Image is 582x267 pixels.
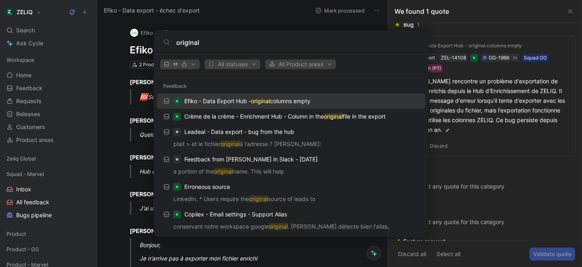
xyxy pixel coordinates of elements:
mark: original [251,97,270,104]
span: Feedback from [PERSON_NAME] in Slack - [DATE] [184,156,318,163]
div: Feedback [154,79,428,93]
a: Zeliq x Captain Data: Technical Review - [DATE]direct, tu me disoriginalURL qui est là, [157,234,425,262]
p: plait > et le fichier à l'adresse ? [PERSON_NAME]: [159,139,423,151]
a: Erroneous sourceLinkedIn. * Users require theoriginalsource of leads to [157,179,425,207]
span: Leadeal - Data export - bug from the hub [184,128,294,135]
a: Feedback from [PERSON_NAME] in Slack - [DATE]a portion of theoriginalname. This will help [157,152,425,179]
p: conservant notre workspace google . [PERSON_NAME] détecte bien l'alias, [159,222,423,234]
button: All Product areas [265,59,336,69]
button: All statuses [205,59,260,69]
a: Efiko - Data Export Hub -originalcolumns empty [157,93,425,109]
p: Efiko - Data Export Hub - columns empty [184,96,310,106]
mark: original [324,113,343,120]
p: LinkedIn. * Users require the source of leads to [159,194,423,206]
a: Crème de la crème - Enrichment Hub - Column in theoriginalfile in the export [157,109,425,124]
span: All Product areas [269,59,332,69]
input: Type a command or search anything [176,38,419,47]
span: All statuses [208,59,257,69]
a: Leadeal - Data export - bug from the hubplait > et le fichieroriginalà l'adresse ? [PERSON_NAME]: [157,124,425,152]
span: Erroneous source [184,183,230,190]
a: Copilex - Email settings - Support Aliasconservant notre workspace googleoriginal. [PERSON_NAME] ... [157,207,425,234]
mark: original [214,168,233,175]
span: Copilex - Email settings - Support Alias [184,211,287,218]
p: a portion of the name. This will help [159,167,423,179]
mark: original [221,140,240,147]
mark: original [269,223,288,230]
p: Crème de la crème - Enrichment Hub - Column in the file in the export [184,112,386,121]
mark: original [249,195,268,202]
